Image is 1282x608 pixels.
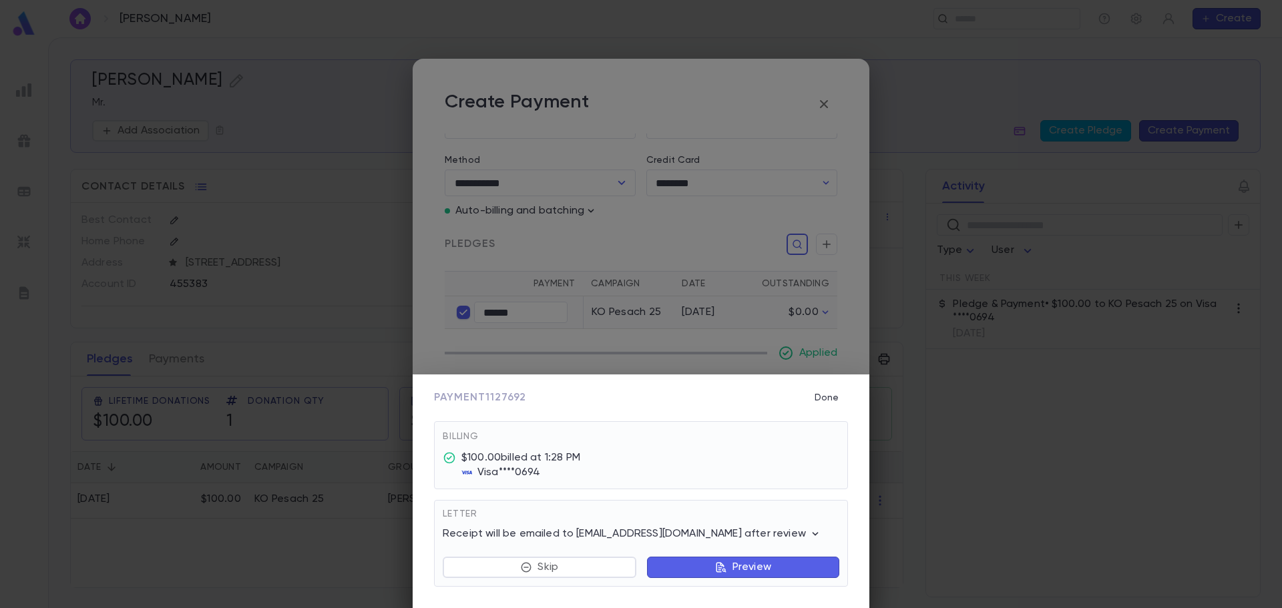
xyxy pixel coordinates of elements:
p: Skip [538,561,558,574]
span: Billing [443,432,479,441]
button: Done [805,385,848,410]
p: Preview [732,561,771,574]
div: $100.00 billed at 1:28 PM [461,451,580,465]
button: Skip [443,557,636,578]
div: Letter [443,509,839,527]
p: Receipt will be emailed to [EMAIL_ADDRESS][DOMAIN_NAME] after review [443,527,822,541]
button: Preview [647,557,839,578]
span: Payment 1127692 [434,391,526,404]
